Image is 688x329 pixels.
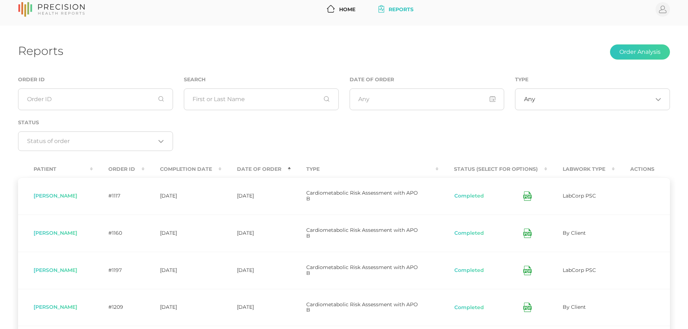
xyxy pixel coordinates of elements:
[93,289,144,326] td: #1209
[18,120,39,126] label: Status
[184,88,339,110] input: First or Last Name
[34,304,77,310] span: [PERSON_NAME]
[34,230,77,236] span: [PERSON_NAME]
[535,96,653,103] input: Search for option
[563,304,586,310] span: By Client
[515,88,670,110] div: Search for option
[34,192,77,199] span: [PERSON_NAME]
[306,227,418,239] span: Cardiometabolic Risk Assessment with APO B
[221,289,291,326] td: [DATE]
[563,192,596,199] span: LabCorp PSC
[547,161,615,177] th: Labwork Type : activate to sort column ascending
[563,267,596,273] span: LabCorp PSC
[184,77,205,83] label: Search
[34,267,77,273] span: [PERSON_NAME]
[144,289,221,326] td: [DATE]
[18,131,173,151] div: Search for option
[18,44,63,58] h1: Reports
[524,96,535,103] span: Any
[144,215,221,252] td: [DATE]
[93,177,144,215] td: #1117
[350,77,394,83] label: Date of Order
[324,3,358,16] a: Home
[221,252,291,289] td: [DATE]
[221,177,291,215] td: [DATE]
[515,77,528,83] label: Type
[376,3,416,16] a: Reports
[306,301,418,313] span: Cardiometabolic Risk Assessment with APO B
[610,44,670,60] button: Order Analysis
[93,161,144,177] th: Order ID : activate to sort column ascending
[291,161,438,177] th: Type : activate to sort column ascending
[18,161,93,177] th: Patient : activate to sort column ascending
[221,215,291,252] td: [DATE]
[454,267,484,274] button: Completed
[144,161,221,177] th: Completion Date : activate to sort column ascending
[563,230,586,236] span: By Client
[306,264,418,276] span: Cardiometabolic Risk Assessment with APO B
[93,215,144,252] td: #1160
[454,304,484,311] button: Completed
[454,192,484,200] button: Completed
[18,88,173,110] input: Order ID
[438,161,547,177] th: Status (Select for Options) : activate to sort column ascending
[144,177,221,215] td: [DATE]
[18,77,45,83] label: Order ID
[454,230,484,237] button: Completed
[93,252,144,289] td: #1197
[306,190,418,202] span: Cardiometabolic Risk Assessment with APO B
[350,88,505,110] input: Any
[615,161,670,177] th: Actions
[221,161,291,177] th: Date Of Order : activate to sort column descending
[27,138,156,145] input: Search for option
[144,252,221,289] td: [DATE]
